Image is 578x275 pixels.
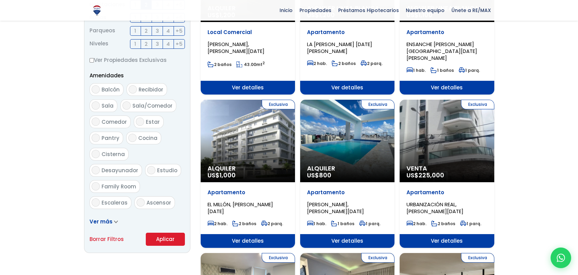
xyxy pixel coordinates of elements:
span: 2 hab. [307,60,327,66]
span: 2 [145,40,148,48]
span: 1 hab. [307,221,326,227]
span: Ver detalles [400,81,494,95]
p: Amenidades [90,71,185,80]
label: Ver Propiedades Exclusivas [90,56,185,64]
span: 2 baños [232,221,256,227]
span: Cocina [138,134,157,142]
span: Comedor [102,118,127,125]
input: Desayunador [92,166,100,174]
span: Sala/Comedor [132,102,173,109]
span: 225,000 [418,171,444,179]
input: Ascensor [137,198,145,207]
span: Escaleras [102,199,128,206]
span: EL MILLÓN, [PERSON_NAME][DATE] [208,201,273,215]
input: Family Room [92,182,100,190]
img: Logo de REMAX [91,4,103,16]
p: Apartamento [307,29,388,36]
span: 2 baños [431,221,455,227]
span: Ver detalles [400,234,494,248]
span: Exclusiva [262,253,295,263]
span: Pantry [102,134,119,142]
input: Sala [92,101,100,110]
span: US$ [307,171,331,179]
span: 2 [145,26,148,35]
span: Ver detalles [300,81,394,95]
p: Apartamento [307,189,388,196]
span: 4 [166,40,170,48]
span: 2 baños [332,60,356,66]
span: Préstamos Hipotecarios [335,5,402,15]
span: Exclusiva [361,100,394,109]
span: Ver más [90,218,113,225]
input: Recibidor [129,85,137,93]
span: Estar [146,118,160,125]
span: Únete a RE/MAX [448,5,494,15]
input: Ver Propiedades Exclusivas [90,58,94,63]
span: 4 [166,26,170,35]
span: Propiedades [296,5,335,15]
span: 3 [156,26,159,35]
span: Exclusiva [262,100,295,109]
span: US$ [208,171,236,179]
p: Apartamento [406,189,487,196]
span: Family Room [102,183,136,190]
input: Balcón [92,85,100,93]
input: Cocina [128,134,137,142]
span: 1 baños [331,221,354,227]
span: 800 [319,171,331,179]
span: 2 baños [208,62,232,67]
span: Ver detalles [201,81,295,95]
p: Apartamento [406,29,487,36]
span: 1 parq. [359,221,380,227]
span: [PERSON_NAME], [PERSON_NAME][DATE] [208,41,264,55]
span: Balcón [102,86,120,93]
button: Aplicar [146,233,185,246]
span: 1 hab. [406,67,426,73]
input: Comedor [92,118,100,126]
span: Venta [406,165,487,172]
span: US$ [406,171,444,179]
span: Desayunador [102,167,138,174]
span: URBANIZACIÓN REAL, [PERSON_NAME][DATE] [406,201,463,215]
span: 2 hab. [406,221,426,227]
input: Escaleras [92,198,100,207]
span: Nuestro equipo [402,5,448,15]
span: mt [236,62,265,67]
span: Sala [102,102,114,109]
input: Estar [136,118,144,126]
span: +5 [176,40,182,48]
input: Estudio [147,166,155,174]
span: 1 parq. [459,67,480,73]
span: 1 parq. [460,221,481,227]
span: Ver detalles [201,234,295,248]
span: 3 [156,40,159,48]
span: Recibidor [139,86,163,93]
span: 43.00 [244,62,256,67]
span: ENSANCHE [PERSON_NAME][GEOGRAPHIC_DATA][DATE][PERSON_NAME] [406,41,477,62]
span: 1 baños [430,67,454,73]
span: Inicio [276,5,296,15]
span: Ver detalles [300,234,394,248]
span: 1 [134,26,136,35]
input: Sala/Comedor [122,101,131,110]
span: Alquiler [208,165,288,172]
span: 2 parq. [261,221,283,227]
p: Local Comercial [208,29,288,36]
span: [PERSON_NAME], [PERSON_NAME][DATE] [307,201,364,215]
sup: 2 [262,60,265,66]
span: Alquiler [307,165,388,172]
span: Exclusiva [461,253,494,263]
input: Cisterna [92,150,100,158]
span: Exclusiva [461,100,494,109]
a: Exclusiva Venta US$225,000 Apartamento URBANIZACIÓN REAL, [PERSON_NAME][DATE] 2 hab. 2 baños 1 pa... [400,100,494,248]
a: Exclusiva Alquiler US$1,000 Apartamento EL MILLÓN, [PERSON_NAME][DATE] 2 hab. 2 baños 2 parq. Ver... [201,100,295,248]
input: Pantry [92,134,100,142]
span: Ascensor [146,199,171,206]
span: Cisterna [102,151,125,158]
span: Estudio [157,167,177,174]
a: Ver más [90,218,118,225]
span: Niveles [90,39,108,49]
a: Exclusiva Alquiler US$800 Apartamento [PERSON_NAME], [PERSON_NAME][DATE] 1 hab. 1 baños 1 parq. V... [300,100,394,248]
span: Exclusiva [361,253,394,263]
span: 2 parq. [361,60,382,66]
